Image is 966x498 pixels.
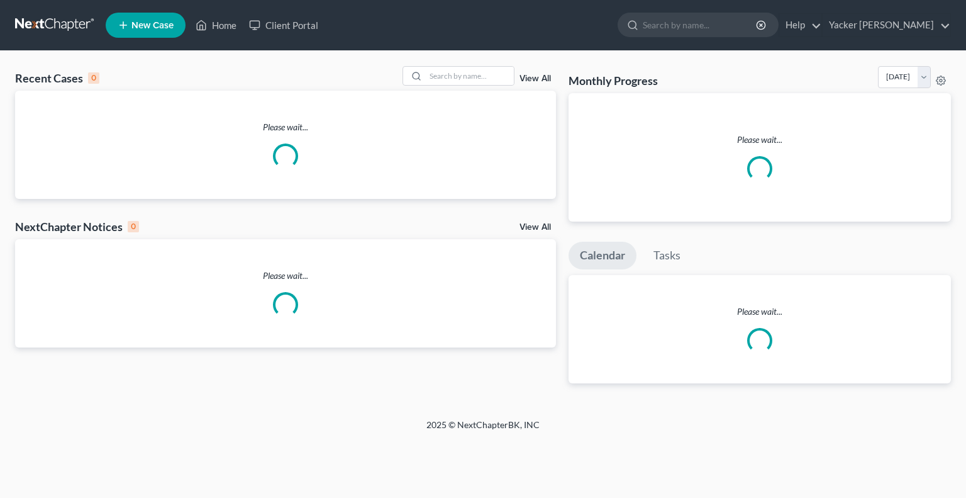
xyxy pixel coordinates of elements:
[642,242,692,269] a: Tasks
[15,219,139,234] div: NextChapter Notices
[779,14,821,37] a: Help
[88,72,99,84] div: 0
[426,67,514,85] input: Search by name...
[189,14,243,37] a: Home
[569,242,636,269] a: Calendar
[569,305,951,318] p: Please wait...
[125,419,841,441] div: 2025 © NextChapterBK, INC
[643,13,758,37] input: Search by name...
[519,74,551,83] a: View All
[569,73,658,88] h3: Monthly Progress
[579,133,941,146] p: Please wait...
[823,14,950,37] a: Yacker [PERSON_NAME]
[128,221,139,232] div: 0
[15,269,556,282] p: Please wait...
[243,14,325,37] a: Client Portal
[519,223,551,232] a: View All
[15,121,556,133] p: Please wait...
[15,71,99,86] div: Recent Cases
[131,21,174,30] span: New Case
